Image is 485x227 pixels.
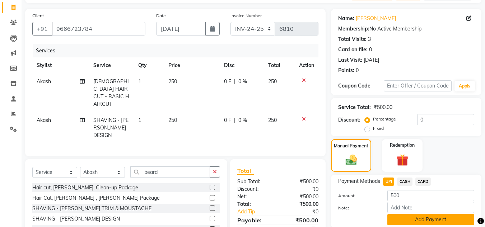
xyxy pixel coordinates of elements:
[295,57,318,74] th: Action
[232,216,278,224] div: Payable:
[52,22,145,36] input: Search by Name/Mobile/Email/Code
[238,78,247,85] span: 0 %
[393,153,412,167] img: _gift.svg
[369,46,372,53] div: 0
[338,56,362,64] div: Last Visit:
[130,166,210,178] input: Search or Scan
[232,193,278,200] div: Net:
[278,178,324,185] div: ₹500.00
[278,216,324,224] div: ₹500.00
[234,78,235,85] span: |
[338,82,383,90] div: Coupon Code
[232,200,278,208] div: Total:
[164,57,220,74] th: Price
[338,116,360,124] div: Discount:
[232,208,285,216] a: Add Tip
[32,184,138,191] div: Hair cut, [PERSON_NAME], Clean-up Package
[334,143,368,149] label: Manual Payment
[33,44,324,57] div: Services
[37,78,51,85] span: Akash
[397,178,412,186] span: CASH
[373,125,384,132] label: Fixed
[278,193,324,200] div: ₹500.00
[224,117,231,124] span: 0 F
[32,194,160,202] div: Hair Cut, [PERSON_NAME] , [PERSON_NAME] Package
[338,36,367,43] div: Total Visits:
[93,117,129,138] span: SHAVING - [PERSON_NAME] DESIGN
[278,200,324,208] div: ₹500.00
[384,80,452,91] input: Enter Offer / Coupon Code
[37,117,51,123] span: Akash
[268,117,277,123] span: 250
[134,57,164,74] th: Qty
[338,178,380,185] span: Payment Methods
[333,193,382,199] label: Amount:
[237,167,254,175] span: Total
[32,215,120,223] div: SHAVING - [PERSON_NAME] DESIGN
[230,13,262,19] label: Invoice Number
[138,117,141,123] span: 1
[368,36,371,43] div: 3
[168,117,177,123] span: 250
[234,117,235,124] span: |
[338,25,474,33] div: No Active Membership
[383,178,394,186] span: UPI
[373,116,396,122] label: Percentage
[224,78,231,85] span: 0 F
[342,153,360,166] img: _cash.svg
[356,15,396,22] a: [PERSON_NAME]
[156,13,166,19] label: Date
[93,78,129,107] span: [DEMOGRAPHIC_DATA] HAIR CUT - BASIC HAIRCUT
[387,214,474,225] button: Add Payment
[338,15,354,22] div: Name:
[32,22,52,36] button: +91
[278,185,324,193] div: ₹0
[390,142,415,148] label: Redemption
[356,67,359,74] div: 0
[387,202,474,213] input: Add Note
[387,190,474,201] input: Amount
[338,67,354,74] div: Points:
[168,78,177,85] span: 250
[32,57,89,74] th: Stylist
[338,25,369,33] div: Membership:
[333,205,382,211] label: Note:
[232,185,278,193] div: Discount:
[454,81,475,91] button: Apply
[268,78,277,85] span: 250
[232,178,278,185] div: Sub Total:
[220,57,264,74] th: Disc
[286,208,324,216] div: ₹0
[32,13,44,19] label: Client
[89,57,134,74] th: Service
[415,178,431,186] span: CARD
[364,56,379,64] div: [DATE]
[338,46,368,53] div: Card on file:
[32,205,151,212] div: SHAVING - [PERSON_NAME] TRIM & MOUSTACHE
[338,104,371,111] div: Service Total:
[138,78,141,85] span: 1
[264,57,295,74] th: Total
[374,104,392,111] div: ₹500.00
[238,117,247,124] span: 0 %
